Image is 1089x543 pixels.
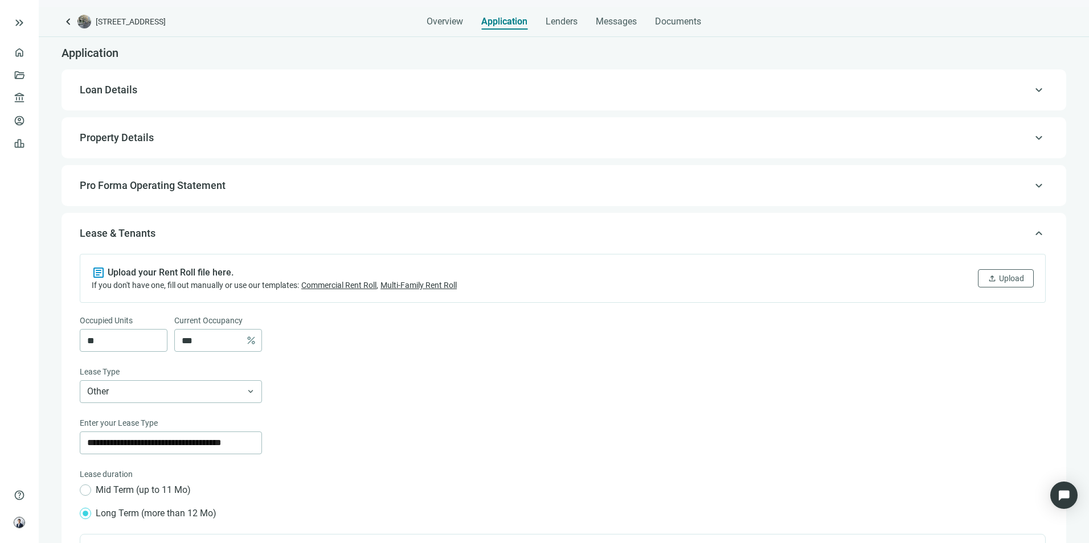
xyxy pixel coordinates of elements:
button: keyboard_double_arrow_right [13,16,26,30]
span: Application [481,16,527,27]
span: Property Details [80,131,154,143]
span: Current Occupancy [174,314,243,327]
span: Pro Forma Operating Statement [80,179,226,191]
span: Upload [999,274,1024,283]
span: Overview [427,16,463,27]
span: Messages [596,16,637,27]
a: keyboard_arrow_left [62,15,75,28]
span: Application [62,46,118,60]
img: deal-logo [77,15,91,28]
img: avatar [14,517,24,528]
span: upload [988,274,997,283]
button: uploadUpload [978,269,1034,287]
span: percent [245,335,257,346]
span: help [14,489,25,501]
span: Mid Term (up to 11 Mo) [91,483,195,497]
span: Lenders [546,16,578,27]
span: Other [87,381,255,402]
span: Lease Type [80,365,120,378]
span: Loan Details [80,84,137,96]
span: Multi-Family Rent Roll [380,281,457,290]
span: Lease duration [80,468,133,480]
div: Open Intercom Messenger [1050,482,1078,509]
span: [STREET_ADDRESS] [96,16,166,27]
span: Enter your Lease Type [80,417,158,429]
h4: Upload your Rent Roll file here. [108,267,234,278]
span: account_balance [14,92,22,104]
span: Occupied Units [80,314,133,327]
span: Long Term (more than 12 Mo) [91,506,221,520]
div: If you don't have one, fill out manually or use our templates: , [92,279,457,291]
span: Documents [655,16,701,27]
span: Lease & Tenants [80,227,155,239]
span: Commercial Rent Roll [301,281,376,290]
span: article [92,266,105,279]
